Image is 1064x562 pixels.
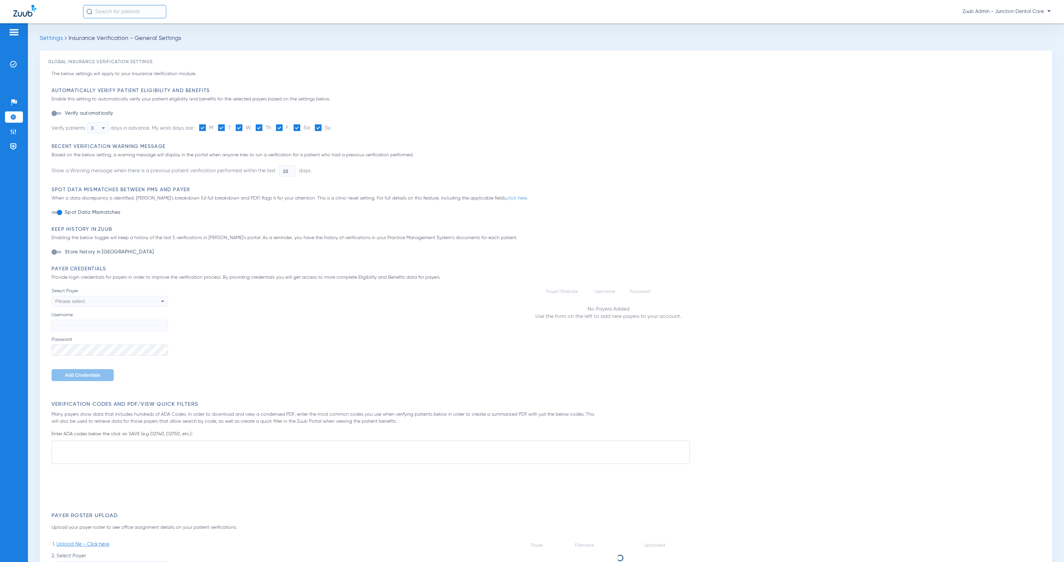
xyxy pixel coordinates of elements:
td: Uploaded [643,542,718,549]
label: F [276,124,289,132]
label: Sa [294,124,310,132]
span: My work days are: [152,126,194,131]
p: Provide login credentials for payers in order to improve the verification process. By providing c... [52,274,597,281]
label: T [218,124,231,132]
h3: Recent Verification Warning Message [52,143,1044,150]
h3: Global Insurance Verification Settings [48,59,1044,66]
p: Enable this setting to automatically verify your patient eligibility and benefits for the selecte... [52,96,1044,103]
p: Enabling the below toggle will keep a history of the last 5 verifications in [PERSON_NAME]'s port... [52,234,1044,241]
span: Upload file - Click here [57,541,109,548]
input: Password [52,345,168,356]
td: Payer/Website [541,288,588,295]
p: Enter ADA codes below the click on SAVE (e.g D2740, D2750, etc.): [52,431,1044,437]
span: Settings [40,35,63,41]
a: click here [507,196,527,201]
button: Add Credentials [52,369,114,381]
p: When a data discrepancy is identified, [PERSON_NAME]'s breakdown (UI full breakdown and PDF) flag... [52,195,1044,202]
h3: Verification Codes and PDF/View Quick Filters [52,401,1044,408]
div: Verify patients days in advance. [52,122,150,133]
h3: Spot Data Mismatches between PMS and Payer [52,187,1044,193]
p: Based on the below setting, a warning message will display in the portal when anyone tries to run... [52,152,1044,159]
label: Spot Data Mismatches [64,209,120,216]
label: M [199,124,213,132]
div: No Payers Added [535,306,681,313]
span: 3 [91,125,93,131]
input: Search for patients [83,5,166,18]
td: Password [625,288,659,295]
img: Search Icon [86,9,92,15]
p: The below settings will apply to your Insurance Verification module. [52,70,1044,77]
span: Insurance Verification - General Settings [68,35,181,41]
h3: Payer Credentials [52,266,1044,272]
li: Show a Warning message when there is a previous patient verification performed within the last days. [52,165,312,177]
p: Upload your payer roster to see office assignment details on your patient verifications. [52,524,597,531]
img: Zuub Logo [13,5,36,17]
td: Filename [575,542,643,549]
span: Zuub Admin - Junction Dental Care [963,8,1051,15]
label: Username [52,312,168,331]
td: Payer [531,542,574,549]
span: Please select [55,298,85,304]
label: Th [256,124,271,132]
label: Password [52,336,168,356]
span: Select Payer [52,288,168,294]
label: Su [315,124,331,132]
div: Use the form on the left to add new payers to your account. [535,313,681,320]
label: Verify automatically [64,110,113,117]
h3: Automatically Verify Patient Eligibility and Benefits [52,87,1044,94]
label: Store history in [GEOGRAPHIC_DATA] [64,249,154,255]
td: Username [589,288,624,295]
h3: Payer Roster Upload [52,512,1044,519]
img: hamburger-icon [9,28,19,36]
input: Username [52,320,168,331]
span: Add Credentials [65,372,100,378]
label: W [236,124,251,132]
p: Many payers show data that includes hundreds of ADA Codes. In order to download and view a conden... [52,411,597,425]
h3: Keep History in Zuub [52,226,1044,233]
